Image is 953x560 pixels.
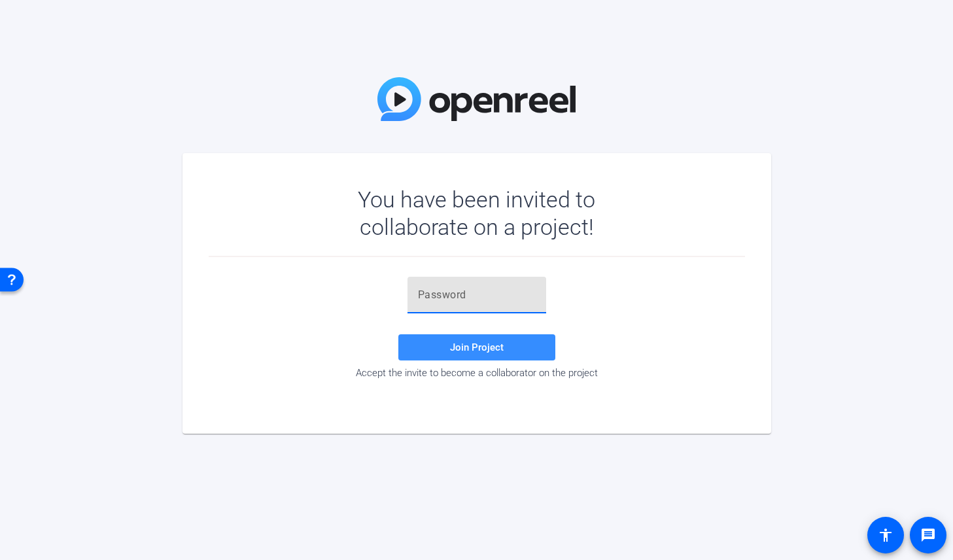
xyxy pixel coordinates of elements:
img: OpenReel Logo [377,77,576,121]
span: Join Project [450,341,504,353]
div: Accept the invite to become a collaborator on the project [209,367,745,379]
mat-icon: accessibility [878,527,893,543]
input: Password [418,287,536,303]
mat-icon: message [920,527,936,543]
div: You have been invited to collaborate on a project! [320,186,633,241]
button: Join Project [398,334,555,360]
